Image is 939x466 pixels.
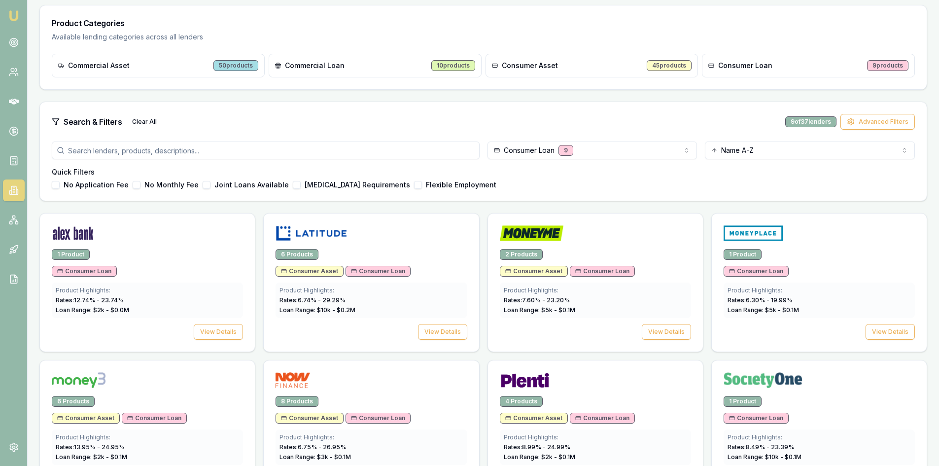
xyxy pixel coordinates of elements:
div: 6 Products [52,396,95,407]
div: 2 Products [500,249,543,260]
div: 45 products [647,60,692,71]
button: Clear All [126,114,163,130]
span: Consumer Asset [281,414,338,422]
button: View Details [194,324,243,340]
label: Flexible Employment [426,181,496,188]
img: Money3 logo [52,372,105,388]
div: Product Highlights: [504,287,687,294]
label: Joint Loans Available [214,181,289,188]
a: Latitude logo6 ProductsConsumer AssetConsumer LoanProduct Highlights:Rates:6.74% - 29.29%Loan Ran... [263,213,479,352]
span: Loan Range: $ 2 k - $ 0.1 M [504,453,575,461]
span: Rates: 13.95 % - 24.95 % [56,443,125,451]
div: Product Highlights: [279,433,463,441]
div: 50 products [213,60,258,71]
a: Money Me logo2 ProductsConsumer AssetConsumer LoanProduct Highlights:Rates:7.60% - 23.20%Loan Ran... [487,213,703,352]
div: Product Highlights: [279,287,463,294]
img: NOW Finance logo [276,372,310,388]
div: 4 Products [500,396,543,407]
span: Consumer Asset [505,414,562,422]
label: [MEDICAL_DATA] Requirements [305,181,410,188]
span: Rates: 8.99 % - 24.99 % [504,443,570,451]
button: View Details [418,324,467,340]
span: Loan Range: $ 2 k - $ 0.0 M [56,306,129,314]
span: Loan Range: $ 10 k - $ 0.1 M [728,453,801,461]
a: Money Place logo1 ProductConsumer LoanProduct Highlights:Rates:6.30% - 19.99%Loan Range: $5k - $0... [711,213,927,352]
span: Consumer Loan [351,267,405,275]
img: Plenti logo [500,372,550,388]
span: Consumer Loan [57,267,111,275]
a: Alex Bank logo1 ProductConsumer LoanProduct Highlights:Rates:12.74% - 23.74%Loan Range: $2k - $0.... [39,213,255,352]
div: 1 Product [724,396,762,407]
label: No Application Fee [64,181,129,188]
span: Consumer Asset [57,414,114,422]
span: Rates: 6.30 % - 19.99 % [728,296,793,304]
img: emu-icon-u.png [8,10,20,22]
div: 6 Products [276,249,318,260]
button: View Details [642,324,691,340]
p: Available lending categories across all lenders [52,32,915,42]
span: Consumer Loan [718,61,772,71]
span: Consumer Asset [505,267,562,275]
span: Consumer Loan [127,414,181,422]
h4: Quick Filters [52,167,915,177]
div: 9 of 37 lenders [785,116,836,127]
span: Consumer Loan [575,267,629,275]
div: Product Highlights: [56,287,239,294]
div: 1 Product [52,249,90,260]
label: No Monthly Fee [144,181,199,188]
h3: Product Categories [52,17,915,29]
div: 1 Product [724,249,762,260]
span: Rates: 12.74 % - 23.74 % [56,296,124,304]
h3: Search & Filters [64,116,122,128]
img: Money Me logo [500,225,564,241]
span: Consumer Loan [729,267,783,275]
span: Rates: 6.75 % - 26.95 % [279,443,346,451]
span: Loan Range: $ 2 k - $ 0.1 M [56,453,127,461]
span: Consumer Loan [575,414,629,422]
span: Consumer Loan [729,414,783,422]
span: Rates: 6.74 % - 29.29 % [279,296,346,304]
div: Product Highlights: [728,287,911,294]
div: 10 products [431,60,475,71]
div: 8 Products [276,396,318,407]
img: Latitude logo [276,225,347,241]
span: Loan Range: $ 10 k - $ 0.2 M [279,306,355,314]
span: Consumer Asset [502,61,558,71]
span: Consumer Asset [281,267,338,275]
span: Rates: 8.49 % - 23.39 % [728,443,794,451]
span: Rates: 7.60 % - 23.20 % [504,296,570,304]
span: Commercial Loan [285,61,345,71]
div: Product Highlights: [56,433,239,441]
img: Money Place logo [724,225,783,241]
span: Loan Range: $ 5 k - $ 0.1 M [504,306,575,314]
span: Loan Range: $ 5 k - $ 0.1 M [728,306,799,314]
button: View Details [866,324,915,340]
div: 9 products [867,60,908,71]
span: Commercial Asset [68,61,130,71]
button: Advanced Filters [840,114,915,130]
span: Consumer Loan [351,414,405,422]
div: Product Highlights: [728,433,911,441]
img: Alex Bank logo [52,225,94,241]
input: Search lenders, products, descriptions... [52,142,480,159]
span: Loan Range: $ 3 k - $ 0.1 M [279,453,351,461]
img: Society One logo [724,372,802,388]
div: Product Highlights: [504,433,687,441]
